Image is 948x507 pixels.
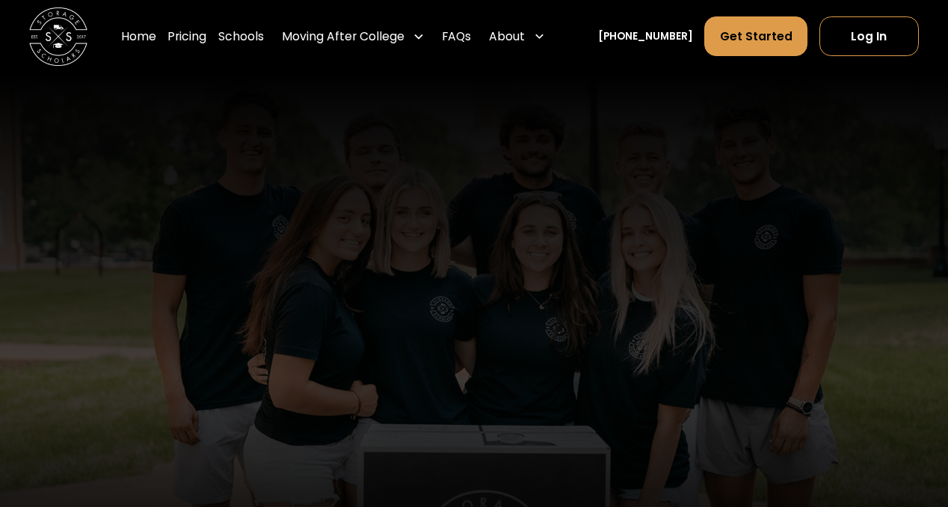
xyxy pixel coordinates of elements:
a: Log In [819,16,919,56]
a: Pricing [167,16,206,58]
div: Moving After College [282,28,404,45]
a: Schools [218,16,264,58]
div: About [489,28,525,45]
a: FAQs [442,16,471,58]
a: Get Started [704,16,807,56]
a: Home [121,16,156,58]
a: [PHONE_NUMBER] [598,29,693,45]
img: Storage Scholars main logo [29,7,87,66]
